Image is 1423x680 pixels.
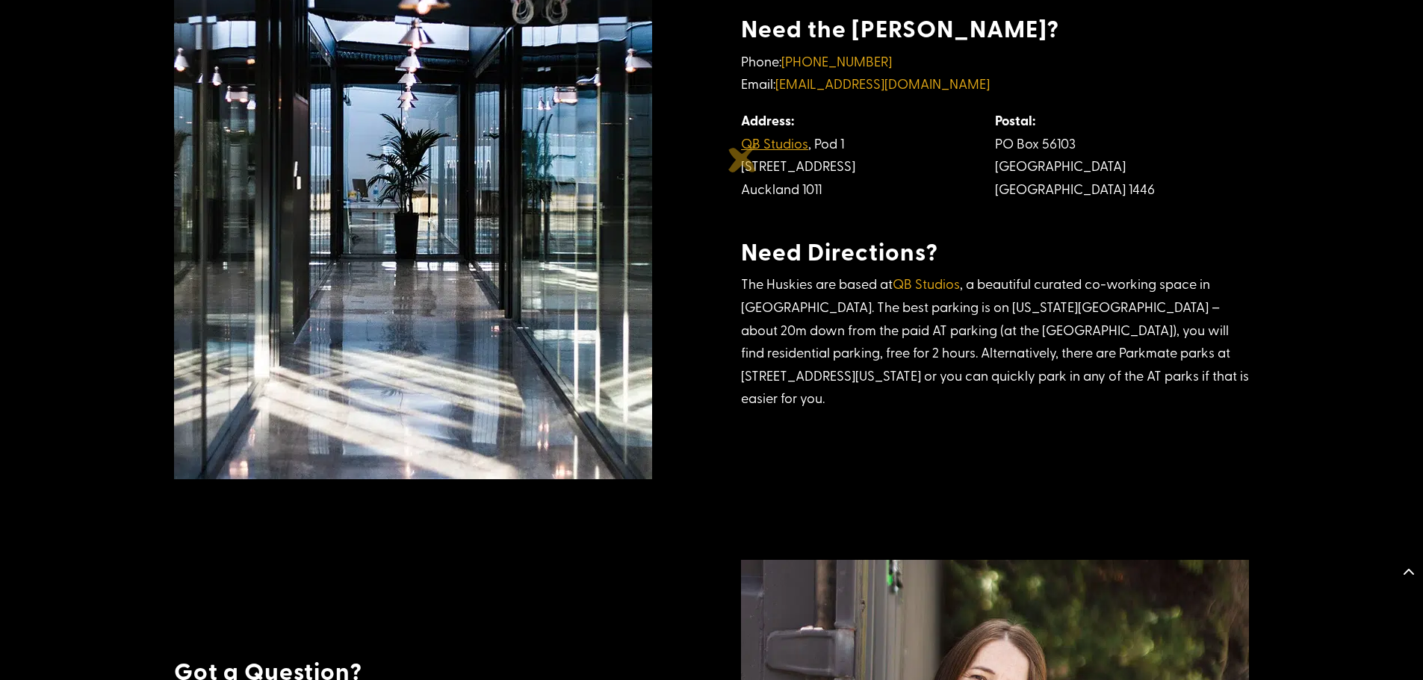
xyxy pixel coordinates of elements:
iframe: Brevo live chat [1363,620,1408,665]
p: The Huskies are based at , a beautiful curated co-working space in [GEOGRAPHIC_DATA]. The best pa... [741,272,1249,410]
p: Phone: Email: [741,50,1249,109]
td: , Pod 1 [STREET_ADDRESS] Auckland 1011 [741,109,995,200]
a: [PHONE_NUMBER] [781,52,892,70]
strong: Address: [741,110,794,130]
td: PO Box 56103 [GEOGRAPHIC_DATA] [GEOGRAPHIC_DATA] 1446 [995,109,1249,200]
h4: Need Directions? [741,237,1249,272]
a: QB Studios [741,134,808,152]
a: QB Studios [893,274,960,293]
h4: Need the [PERSON_NAME]? [741,13,1249,49]
a: [EMAIL_ADDRESS][DOMAIN_NAME] [775,74,990,93]
strong: Postal: [995,110,1035,130]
